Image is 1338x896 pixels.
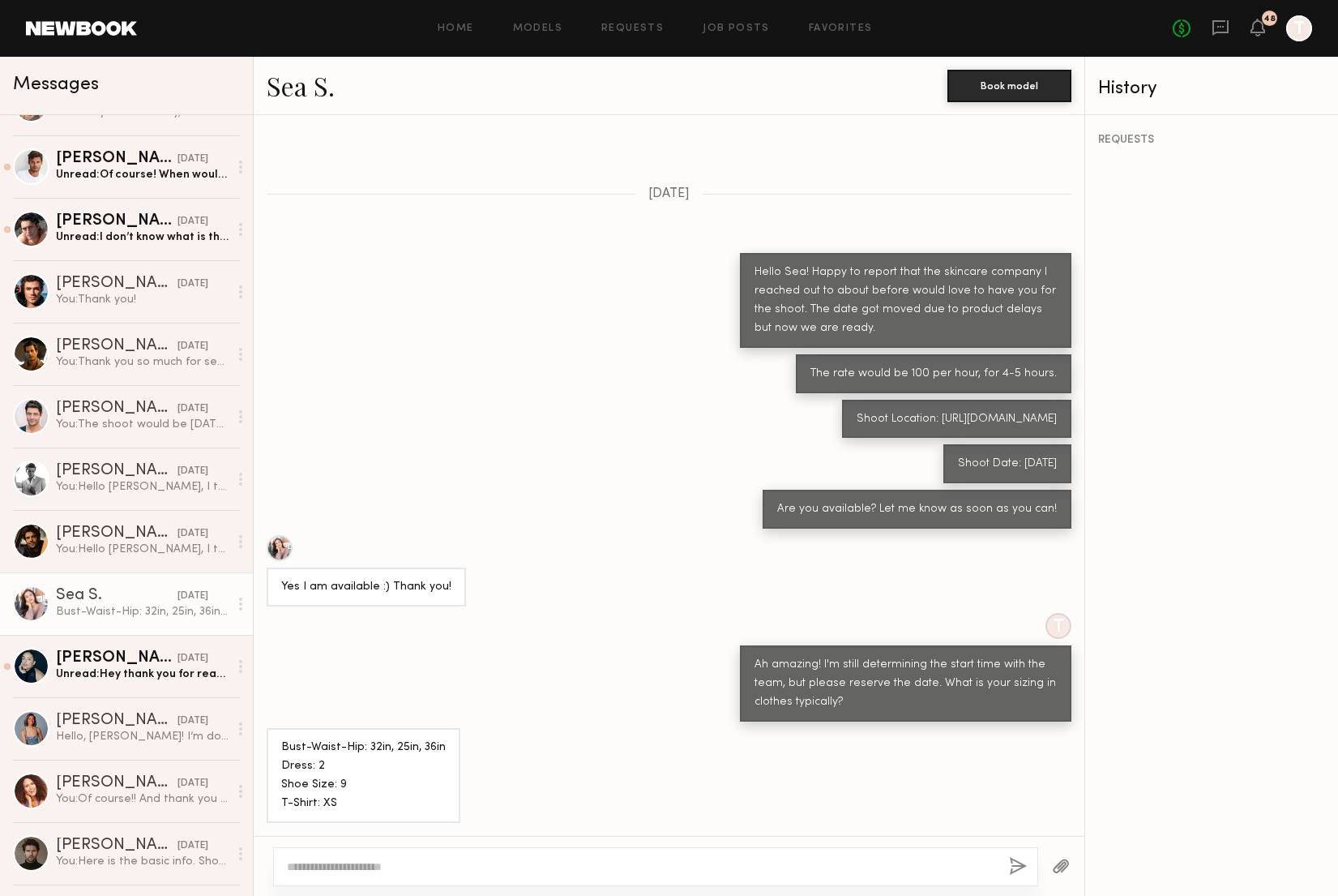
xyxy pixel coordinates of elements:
a: T [1286,15,1312,41]
div: [PERSON_NAME] [56,838,177,854]
div: [PERSON_NAME] [56,463,177,479]
div: You: Hello [PERSON_NAME], I think you would be a great fit for an upcoming video I'm planning for... [56,479,229,495]
div: [DATE] [177,214,208,229]
div: Bust-Waist-Hip: 32in, 25in, 36in Dress: 2 Shoe Size: 9 T-Shirt: XS [56,604,229,619]
div: [DATE] [177,152,208,167]
div: [DATE] [177,464,208,479]
div: [PERSON_NAME] [56,775,177,791]
div: Yes I am available :) Thank you! [281,578,451,597]
a: Favorites [809,24,873,34]
div: [DATE] [177,589,208,604]
div: [DATE] [177,651,208,667]
a: Home [438,24,474,34]
div: [DATE] [177,339,208,354]
div: You: Thank you! [56,292,229,307]
a: Models [513,24,562,34]
div: The rate would be 100 per hour, for 4-5 hours. [810,365,1057,384]
div: [PERSON_NAME] [56,401,177,417]
div: Unread: Hey thank you for reaching out! I’m available those both dates 🙏🏽 [56,667,229,682]
div: Ah amazing! I'm still determining the start time with the team, but please reserve the date. What... [754,656,1057,712]
div: REQUESTS [1098,135,1325,146]
button: Book model [947,70,1071,102]
div: [PERSON_NAME] [56,338,177,354]
div: [PERSON_NAME] [56,650,177,667]
div: Shoot Date: [DATE] [958,455,1057,474]
div: Sea S. [56,588,177,604]
a: Sea S. [267,68,335,103]
div: Unread: I don’t know what is the vibe [56,229,229,245]
div: [PERSON_NAME] [56,276,177,292]
div: 48 [1263,15,1276,24]
div: [DATE] [177,401,208,417]
div: History [1098,79,1325,98]
div: You: Thank you so much for sending that info along! Forwarding it to the client now :) [56,354,229,370]
div: [DATE] [177,714,208,729]
div: Bust-Waist-Hip: 32in, 25in, 36in Dress: 2 Shoe Size: 9 T-Shirt: XS [281,739,446,813]
div: Unread: Of course! When would the shoot take place? Could you share a few more details? Thanks a ... [56,167,229,182]
div: [PERSON_NAME] [56,151,177,167]
div: [PERSON_NAME] [56,525,177,542]
div: You: Here is the basic info. Shoot Date: [DATE] Location: DTLA starting near the [PERSON_NAME][GE... [56,854,229,869]
div: Hello, [PERSON_NAME]! I’m downloading these 6 photos, and will add your photo credit before posti... [56,729,229,744]
div: Are you available? Let me know as soon as you can! [777,500,1057,519]
div: You: The shoot would be [DATE] or 13th. Still determining the rate with the client, but I believe... [56,417,229,432]
div: You: Hello [PERSON_NAME], I think you would be a great fit for an upcoming video I'm planning for... [56,542,229,557]
div: [DATE] [177,776,208,791]
span: Messages [13,75,99,94]
div: [DATE] [177,838,208,854]
a: Requests [601,24,664,34]
span: [DATE] [648,187,690,201]
div: You: Of course!! And thank you so much for the amazing work :) [56,791,229,807]
div: [DATE] [177,277,208,292]
div: Hello Sea! Happy to report that the skincare company I reached out to about before would love to ... [754,264,1057,338]
div: [DATE] [177,526,208,542]
a: Job Posts [703,24,770,34]
a: Book model [947,78,1071,92]
div: [PERSON_NAME] [56,213,177,229]
div: Shoot Location: [URL][DOMAIN_NAME] [857,410,1057,429]
div: [PERSON_NAME] [56,713,177,729]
